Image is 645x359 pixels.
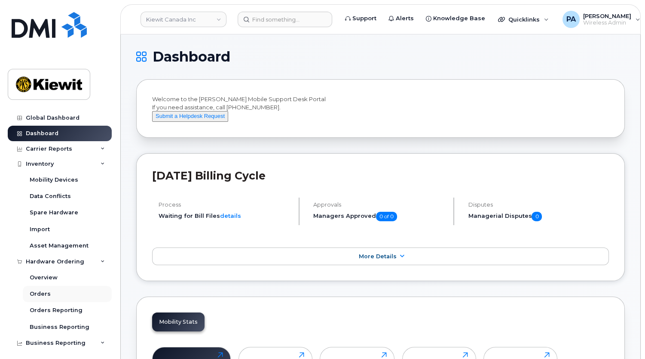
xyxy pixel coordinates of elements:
[153,50,230,63] span: Dashboard
[152,111,228,122] button: Submit a Helpdesk Request
[313,212,446,221] h5: Managers Approved
[159,201,291,208] h4: Process
[313,201,446,208] h4: Approvals
[220,212,241,219] a: details
[376,212,397,221] span: 0 of 0
[152,95,609,122] div: Welcome to the [PERSON_NAME] Mobile Support Desk Portal If you need assistance, call [PHONE_NUMBER].
[608,322,639,353] iframe: Messenger Launcher
[159,212,291,220] li: Waiting for Bill Files
[152,112,228,119] a: Submit a Helpdesk Request
[468,212,609,221] h5: Managerial Disputes
[359,253,397,260] span: More Details
[152,169,609,182] h2: [DATE] Billing Cycle
[532,212,542,221] span: 0
[468,201,609,208] h4: Disputes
